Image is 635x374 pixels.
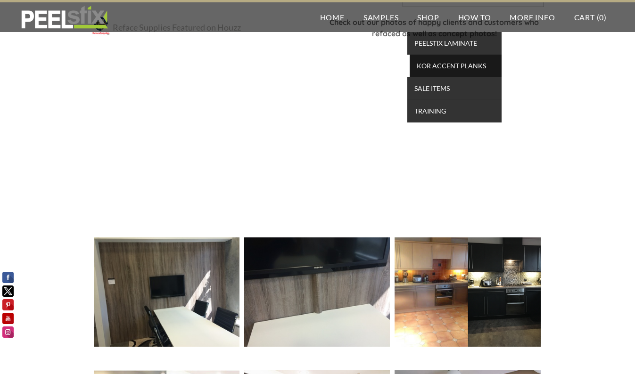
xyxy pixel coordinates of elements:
a: Samples [354,2,408,32]
img: 2953437.jpg [244,237,390,347]
a: How To [449,2,501,32]
span: 0 [599,13,604,22]
a: Cart (0) [565,2,616,32]
span: KOR Accent Planks [412,59,499,72]
a: More Info [500,2,564,32]
img: 403305.jpg [94,237,239,347]
span: SALE ITEMS [410,82,499,95]
a: TRAINING [407,100,502,122]
a: Home [311,2,354,32]
a: SALE ITEMS [407,77,502,100]
a: Shop [408,2,448,32]
span: TRAINING [410,105,499,117]
a: KOR Accent Planks [407,55,502,77]
a: PEELSTIX Laminate [407,32,502,55]
span: PEELSTIX Laminate [410,37,499,49]
img: 6849873.png [395,237,540,347]
img: REFACE SUPPLIES [19,6,110,29]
